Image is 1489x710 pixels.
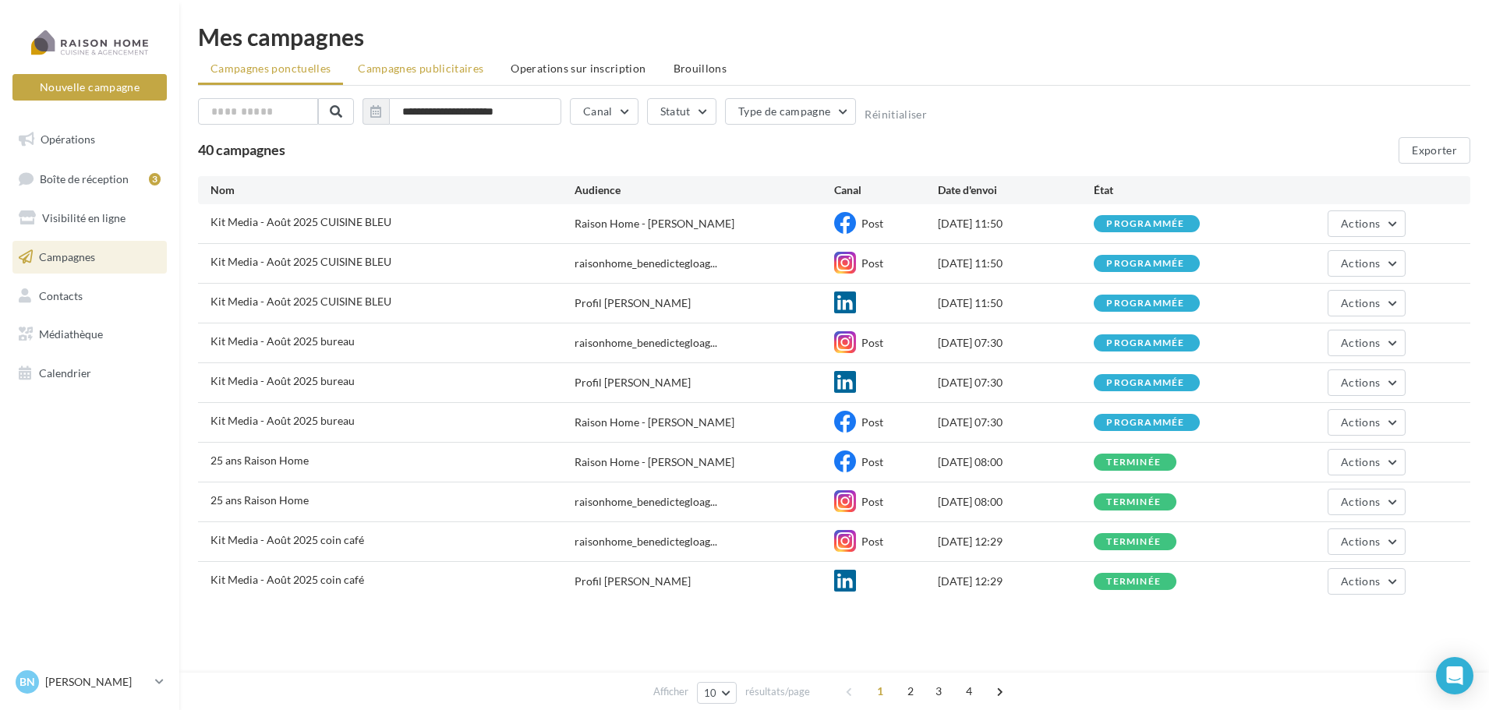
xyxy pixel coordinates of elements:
span: 2 [898,679,923,704]
div: Mes campagnes [198,25,1470,48]
span: 4 [957,679,981,704]
button: Actions [1328,369,1406,396]
div: terminée [1106,577,1161,587]
div: 3 [149,173,161,185]
div: terminée [1106,457,1161,468]
div: [DATE] 07:30 [938,415,1094,430]
span: Actions [1341,256,1380,270]
a: Boîte de réception3 [9,162,170,196]
span: Raison Home - [PERSON_NAME] [575,454,734,470]
span: Boîte de réception [40,171,129,185]
a: Calendrier [9,357,170,390]
div: [DATE] 12:29 [938,574,1094,589]
span: Visibilité en ligne [42,211,126,224]
span: Post [861,256,883,270]
a: Visibilité en ligne [9,202,170,235]
span: Operations sur inscription [511,62,645,75]
button: Actions [1328,568,1406,595]
button: Actions [1328,210,1406,237]
div: programmée [1106,298,1184,309]
span: Post [861,455,883,468]
div: programmée [1106,418,1184,428]
span: Actions [1341,415,1380,429]
span: Kit Media - Août 2025 CUISINE BLEU [210,215,391,228]
span: 3 [926,679,951,704]
button: Nouvelle campagne [12,74,167,101]
span: Actions [1341,296,1380,309]
span: Bn [19,674,35,690]
a: Médiathèque [9,318,170,351]
span: Kit Media - Août 2025 CUISINE BLEU [210,295,391,308]
div: Open Intercom Messenger [1436,657,1473,694]
button: Actions [1328,290,1406,316]
span: 1 [868,679,893,704]
button: Canal [570,98,638,125]
span: Raison Home - [PERSON_NAME] [575,216,734,231]
span: Opérations [41,132,95,146]
div: programmée [1106,378,1184,388]
a: Bn [PERSON_NAME] [12,667,167,697]
div: Profil [PERSON_NAME] [575,375,691,390]
span: Actions [1341,376,1380,389]
div: programmée [1106,219,1184,229]
button: Type de campagne [725,98,857,125]
div: [DATE] 11:50 [938,295,1094,311]
a: Campagnes [9,241,170,274]
div: programmée [1106,338,1184,348]
span: 25 ans Raison Home [210,493,309,507]
button: Réinitialiser [865,108,927,121]
div: [DATE] 11:50 [938,216,1094,231]
span: Post [861,217,883,230]
span: Campagnes [39,250,95,263]
span: Actions [1341,535,1380,548]
span: résultats/page [745,684,810,699]
span: Post [861,415,883,429]
span: Actions [1341,574,1380,588]
a: Contacts [9,280,170,313]
span: raisonhome_benedictegloag... [575,494,717,510]
div: Canal [834,182,938,198]
span: Actions [1341,495,1380,508]
button: Actions [1328,409,1406,436]
div: Nom [210,182,575,198]
p: [PERSON_NAME] [45,674,149,690]
span: Post [861,535,883,548]
div: Audience [575,182,834,198]
span: Campagnes publicitaires [358,62,483,75]
span: Afficher [653,684,688,699]
span: Calendrier [39,366,91,380]
span: raisonhome_benedictegloag... [575,335,717,351]
button: Actions [1328,489,1406,515]
button: Actions [1328,250,1406,277]
span: Actions [1341,455,1380,468]
span: raisonhome_benedictegloag... [575,256,717,271]
span: 40 campagnes [198,141,285,158]
span: 25 ans Raison Home [210,454,309,467]
button: Actions [1328,330,1406,356]
span: raisonhome_benedictegloag... [575,534,717,549]
span: Actions [1341,217,1380,230]
div: Profil [PERSON_NAME] [575,574,691,589]
div: Profil [PERSON_NAME] [575,295,691,311]
button: 10 [697,682,737,704]
span: Post [861,495,883,508]
span: Kit Media - Août 2025 bureau [210,414,355,427]
span: Brouillons [674,62,727,75]
span: Kit Media - Août 2025 CUISINE BLEU [210,255,391,268]
button: Statut [647,98,716,125]
div: terminée [1106,537,1161,547]
div: État [1094,182,1250,198]
span: Kit Media - Août 2025 bureau [210,334,355,348]
span: Actions [1341,336,1380,349]
span: Contacts [39,288,83,302]
span: Médiathèque [39,327,103,341]
span: Kit Media - Août 2025 coin café [210,573,364,586]
button: Actions [1328,528,1406,555]
div: [DATE] 11:50 [938,256,1094,271]
a: Opérations [9,123,170,156]
button: Actions [1328,449,1406,475]
div: terminée [1106,497,1161,507]
span: Raison Home - [PERSON_NAME] [575,415,734,430]
span: 10 [704,687,717,699]
div: [DATE] 08:00 [938,454,1094,470]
